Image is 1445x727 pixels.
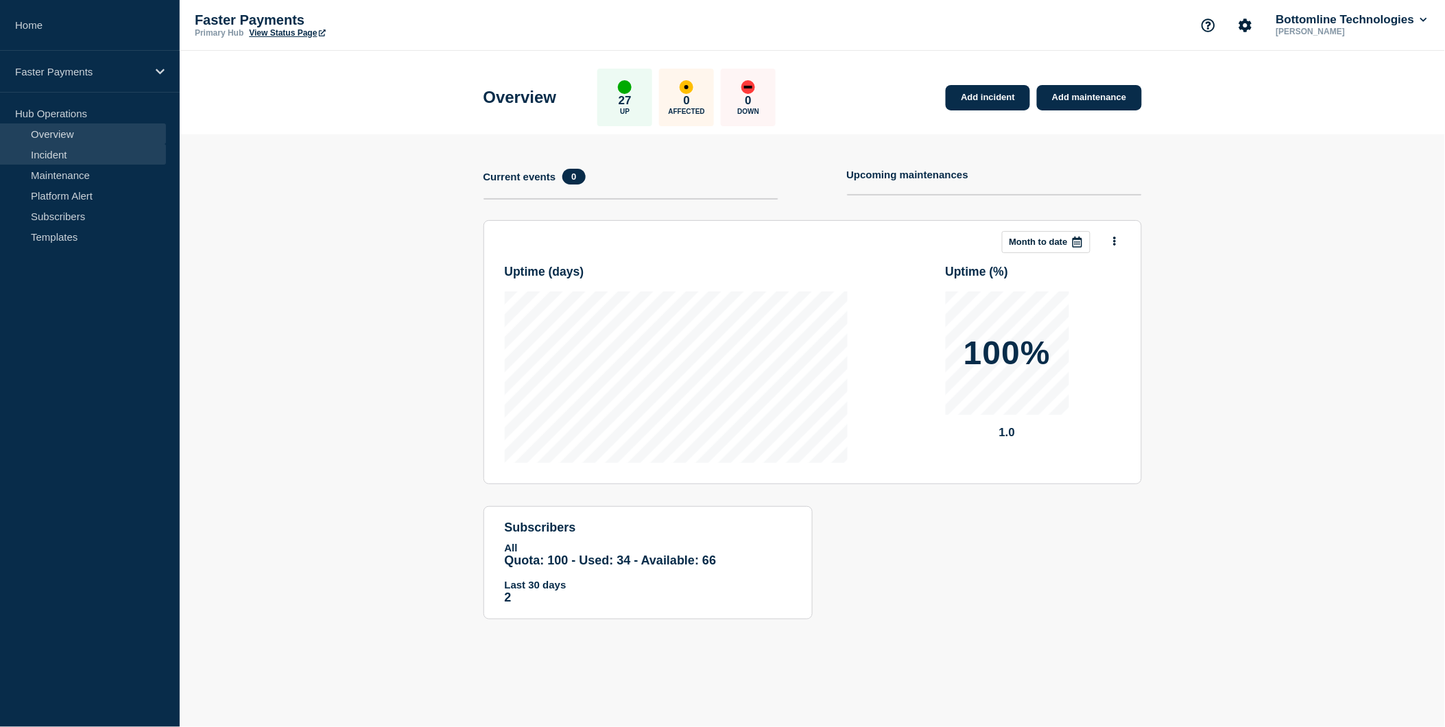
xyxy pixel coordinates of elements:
[249,28,325,38] a: View Status Page
[946,426,1069,440] p: 1.0
[483,88,557,107] h1: Overview
[1274,27,1416,36] p: [PERSON_NAME]
[15,66,147,78] p: Faster Payments
[195,28,243,38] p: Primary Hub
[847,169,969,180] h4: Upcoming maintenances
[669,108,705,115] p: Affected
[618,80,632,94] div: up
[946,85,1030,110] a: Add incident
[505,579,791,591] p: Last 30 days
[505,265,584,279] h3: Uptime ( days )
[1010,237,1068,247] p: Month to date
[620,108,630,115] p: Up
[562,169,585,184] span: 0
[505,591,791,605] p: 2
[505,553,717,567] span: Quota: 100 - Used: 34 - Available: 66
[1037,85,1141,110] a: Add maintenance
[483,171,556,182] h4: Current events
[1002,231,1090,253] button: Month to date
[737,108,759,115] p: Down
[195,12,469,28] p: Faster Payments
[684,94,690,108] p: 0
[745,94,752,108] p: 0
[619,94,632,108] p: 27
[505,521,791,535] h4: subscribers
[741,80,755,94] div: down
[505,542,791,553] p: All
[964,337,1051,370] p: 100%
[1274,13,1430,27] button: Bottomline Technologies
[1231,11,1260,40] button: Account settings
[1194,11,1223,40] button: Support
[680,80,693,94] div: affected
[946,265,1009,279] h3: Uptime ( % )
